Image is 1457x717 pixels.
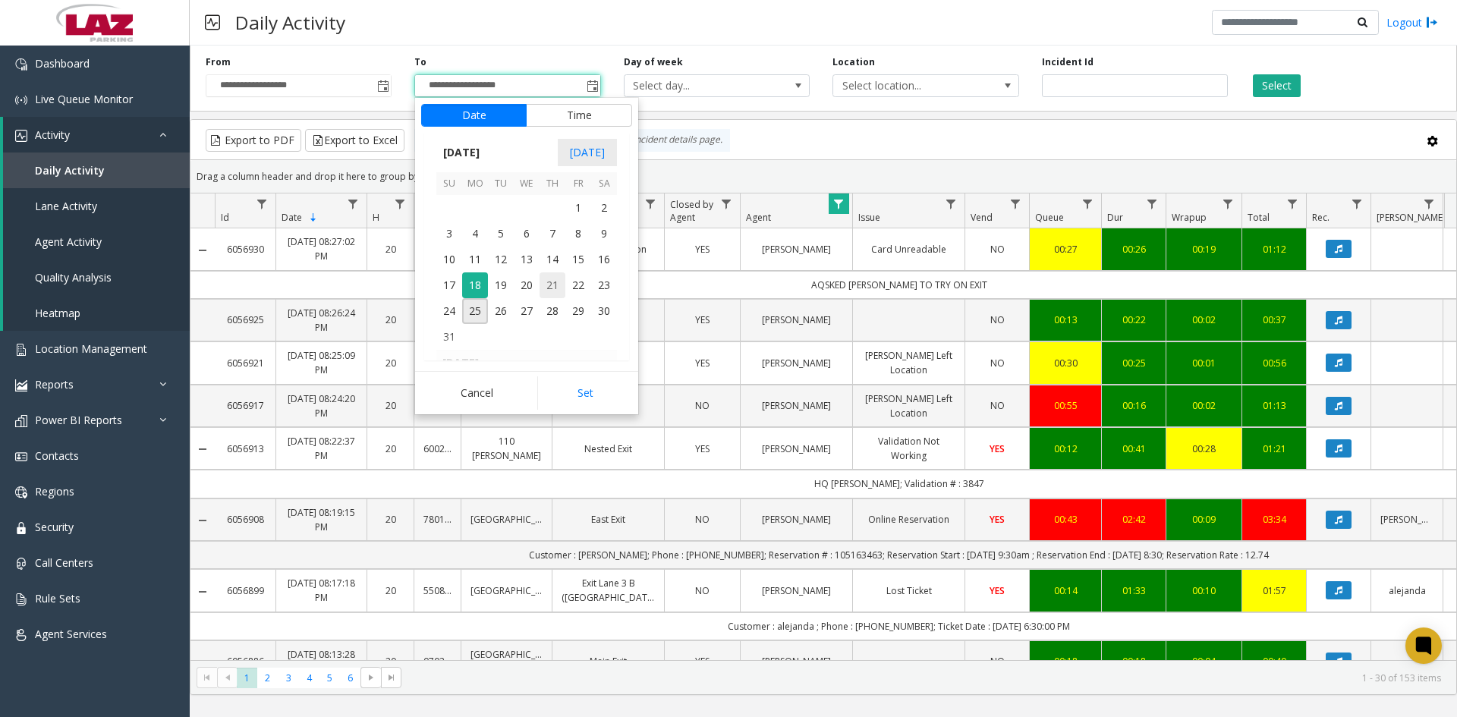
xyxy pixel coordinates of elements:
a: Validation Not Working [862,434,955,463]
a: 00:13 [1039,313,1092,327]
a: 01:57 [1251,583,1297,598]
span: Agent Activity [35,234,102,249]
td: Wednesday, August 13, 2025 [514,247,540,272]
label: Day of week [624,55,683,69]
label: To [414,55,426,69]
span: Page 3 [278,668,299,688]
span: Select location... [833,75,981,96]
div: 03:34 [1251,512,1297,527]
a: 600239 [423,442,452,456]
a: NO [974,356,1020,370]
span: 31 [436,324,462,350]
a: Nested Exit [562,442,655,456]
a: YES [674,442,731,456]
a: 00:25 [1111,356,1156,370]
span: Go to the last page [381,667,401,688]
span: Select day... [625,75,773,96]
a: [GEOGRAPHIC_DATA] [470,583,543,598]
span: 14 [540,247,565,272]
a: 110 [PERSON_NAME] [470,434,543,463]
a: 070280 [423,654,452,668]
div: 00:02 [1175,398,1232,413]
a: 00:27 [1039,242,1092,256]
a: YES [674,313,731,327]
span: YES [695,655,710,668]
a: 00:16 [1111,398,1156,413]
span: 8 [565,221,591,247]
a: Daily Activity [3,153,190,188]
button: Cancel [421,376,533,410]
span: Location Management [35,341,147,356]
a: 01:12 [1251,242,1297,256]
td: Friday, August 8, 2025 [565,221,591,247]
span: 2 [591,195,617,221]
a: [DATE] 08:27:02 PM [285,234,357,263]
a: 6056908 [224,512,266,527]
span: NO [695,584,710,597]
span: Live Queue Monitor [35,92,133,106]
a: [DATE] 08:22:37 PM [285,434,357,463]
a: NO [974,398,1020,413]
span: 25 [462,298,488,324]
td: Friday, August 22, 2025 [565,272,591,298]
div: 00:18 [1039,654,1092,668]
a: Activity [3,117,190,153]
div: 00:02 [1175,313,1232,327]
td: Sunday, August 31, 2025 [436,324,462,350]
a: 00:28 [1175,442,1232,456]
td: Saturday, August 23, 2025 [591,272,617,298]
span: [DATE] [558,139,617,166]
span: 20 [514,272,540,298]
a: Rec. Filter Menu [1347,193,1367,214]
span: Lane Activity [35,199,97,213]
div: 00:41 [1111,442,1156,456]
td: Saturday, August 16, 2025 [591,247,617,272]
span: 29 [565,298,591,324]
span: 23 [591,272,617,298]
td: Saturday, August 9, 2025 [591,221,617,247]
a: YES [974,442,1020,456]
td: Monday, August 18, 2025 [462,272,488,298]
img: 'icon' [15,486,27,498]
a: 20 [376,398,404,413]
a: YES [974,512,1020,527]
td: Monday, August 11, 2025 [462,247,488,272]
span: Heatmap [35,306,80,320]
a: 00:30 [1039,356,1092,370]
label: From [206,55,231,69]
td: Tuesday, August 12, 2025 [488,247,514,272]
a: 6056917 [224,398,266,413]
div: 00:18 [1111,654,1156,668]
a: Main Exit [562,654,655,668]
img: 'icon' [15,629,27,641]
a: [PERSON_NAME] Left Location [862,348,955,377]
td: Friday, August 15, 2025 [565,247,591,272]
a: [PERSON_NAME] [750,583,843,598]
span: Page 6 [340,668,360,688]
a: NO [674,398,731,413]
a: [GEOGRAPHIC_DATA] [470,512,543,527]
a: YES [674,242,731,256]
a: Lost Ticket [862,583,955,598]
div: 00:26 [1111,242,1156,256]
a: [PERSON_NAME] [750,242,843,256]
a: 02:42 [1111,512,1156,527]
a: East Exit [562,512,655,527]
label: Incident Id [1042,55,1094,69]
td: Saturday, August 30, 2025 [591,298,617,324]
img: 'icon' [15,379,27,392]
a: Collapse Details [190,244,215,256]
span: Regions [35,484,74,498]
a: [DATE] 08:25:09 PM [285,348,357,377]
span: 28 [540,298,565,324]
a: Collapse Details [190,514,215,527]
a: 20 [376,654,404,668]
img: 'icon' [15,558,27,570]
a: Id Filter Menu [252,193,272,214]
span: Page 2 [257,668,278,688]
td: Wednesday, August 27, 2025 [514,298,540,324]
a: 00:40 [1251,654,1297,668]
